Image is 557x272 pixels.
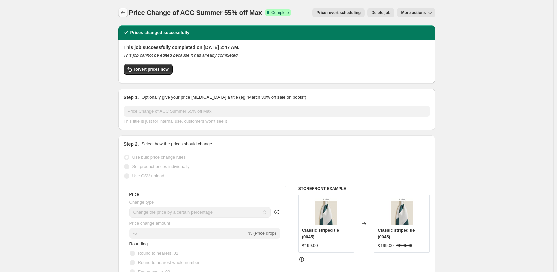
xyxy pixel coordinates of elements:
[129,221,170,226] span: Price change amount
[313,198,339,225] img: 49_7_80x.jpg
[138,260,200,265] span: Round to nearest whole number
[273,209,280,215] div: help
[138,251,178,256] span: Round to nearest .01
[271,10,289,15] span: Complete
[371,10,390,15] span: Delete job
[132,164,190,169] span: Set product prices individually
[132,155,186,160] span: Use bulk price change rules
[132,173,164,178] span: Use CSV upload
[312,8,365,17] button: Price revert scheduling
[130,29,190,36] h2: Prices changed successfully
[141,94,306,101] p: Optionally give your price [MEDICAL_DATA] a title (eg "March 30% off sale on boots")
[302,242,318,249] div: ₹199.00
[124,64,173,75] button: Revert prices now
[129,241,148,246] span: Rounding
[124,141,139,147] h2: Step 2.
[401,10,426,15] span: More actions
[124,119,227,124] span: This title is just for internal use, customers won't see it
[129,192,139,197] h3: Price
[129,200,154,205] span: Change type
[134,67,169,72] span: Revert prices now
[397,8,435,17] button: More actions
[141,141,212,147] p: Select how the prices should change
[378,242,394,249] div: ₹199.00
[248,231,276,236] span: % (Price drop)
[396,242,412,249] strike: ₹299.00
[129,9,262,16] span: Price Change of ACC Summer 55% off Max
[118,8,128,17] button: Price change jobs
[298,186,430,191] h6: STOREFRONT EXAMPLE
[129,228,247,239] input: -15
[378,228,415,239] span: Classic striped tie (0045)
[124,94,139,101] h2: Step 1.
[367,8,394,17] button: Delete job
[124,44,430,51] h2: This job successfully completed on [DATE] 2:47 AM.
[124,106,430,117] input: 30% off holiday sale
[316,10,361,15] span: Price revert scheduling
[389,198,415,225] img: 49_7_80x.jpg
[124,53,239,58] i: This job cannot be edited because it has already completed.
[302,228,339,239] span: Classic striped tie (0045)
